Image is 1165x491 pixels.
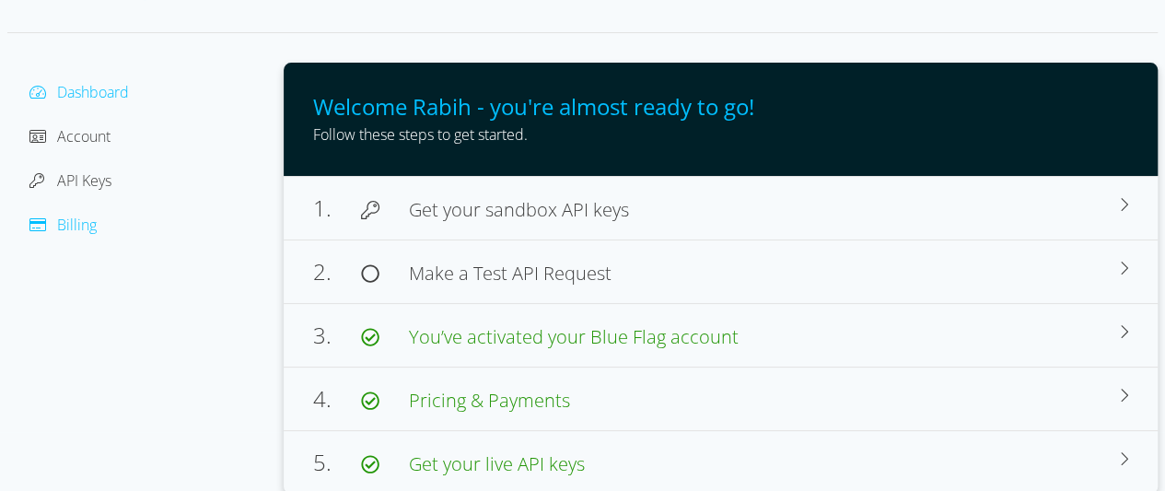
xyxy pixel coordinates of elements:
span: 3. [313,320,361,350]
span: Follow these steps to get started. [313,124,528,145]
span: Get your sandbox API keys [409,197,629,222]
span: Pricing & Payments [409,388,570,413]
span: Billing [57,215,97,235]
span: Account [57,126,111,146]
span: API Keys [57,170,111,191]
a: Dashboard [29,82,129,102]
span: 5. [313,447,361,477]
span: 1. [313,193,361,223]
span: Make a Test API Request [409,261,612,286]
a: API Keys [29,170,111,191]
span: 4. [313,383,361,414]
span: Welcome Rabih - you're almost ready to go! [313,91,754,122]
a: Account [29,126,111,146]
span: Get your live API keys [409,451,585,476]
span: You’ve activated your Blue Flag account [409,324,739,349]
span: 2. [313,256,361,286]
span: Dashboard [57,82,129,102]
a: Billing [29,215,97,235]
